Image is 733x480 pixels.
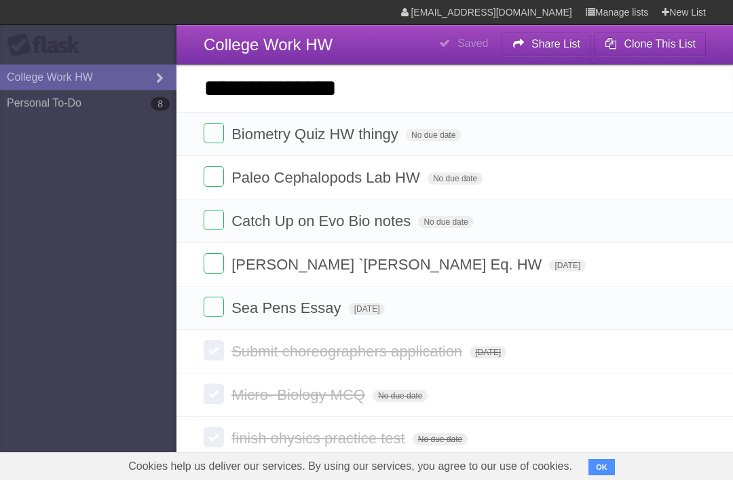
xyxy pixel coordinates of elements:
[204,35,333,54] span: College Work HW
[373,390,428,402] span: No due date
[204,297,224,317] label: Done
[204,123,224,143] label: Done
[204,384,224,404] label: Done
[413,433,468,445] span: No due date
[204,253,224,274] label: Done
[7,33,88,58] div: Flask
[231,126,402,143] span: Biometry Quiz HW thingy
[231,256,545,273] span: [PERSON_NAME] `[PERSON_NAME] Eq. HW
[588,459,615,475] button: OK
[231,430,409,447] span: finish ohysics practice test
[204,340,224,361] label: Done
[231,343,466,360] span: Submit choreographers application
[231,299,344,316] span: Sea Pens Essay
[457,37,488,49] b: Saved
[549,259,586,272] span: [DATE]
[502,32,591,56] button: Share List
[115,453,586,480] span: Cookies help us deliver our services. By using our services, you agree to our use of cookies.
[231,386,369,403] span: Micro- Biology MCQ
[204,166,224,187] label: Done
[151,97,170,111] b: 8
[594,32,706,56] button: Clone This List
[418,216,473,228] span: No due date
[349,303,386,315] span: [DATE]
[470,346,506,358] span: [DATE]
[406,129,461,141] span: No due date
[204,427,224,447] label: Done
[428,172,483,185] span: No due date
[231,213,414,229] span: Catch Up on Evo Bio notes
[531,38,580,50] b: Share List
[204,210,224,230] label: Done
[624,38,696,50] b: Clone This List
[231,169,424,186] span: Paleo Cephalopods Lab HW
